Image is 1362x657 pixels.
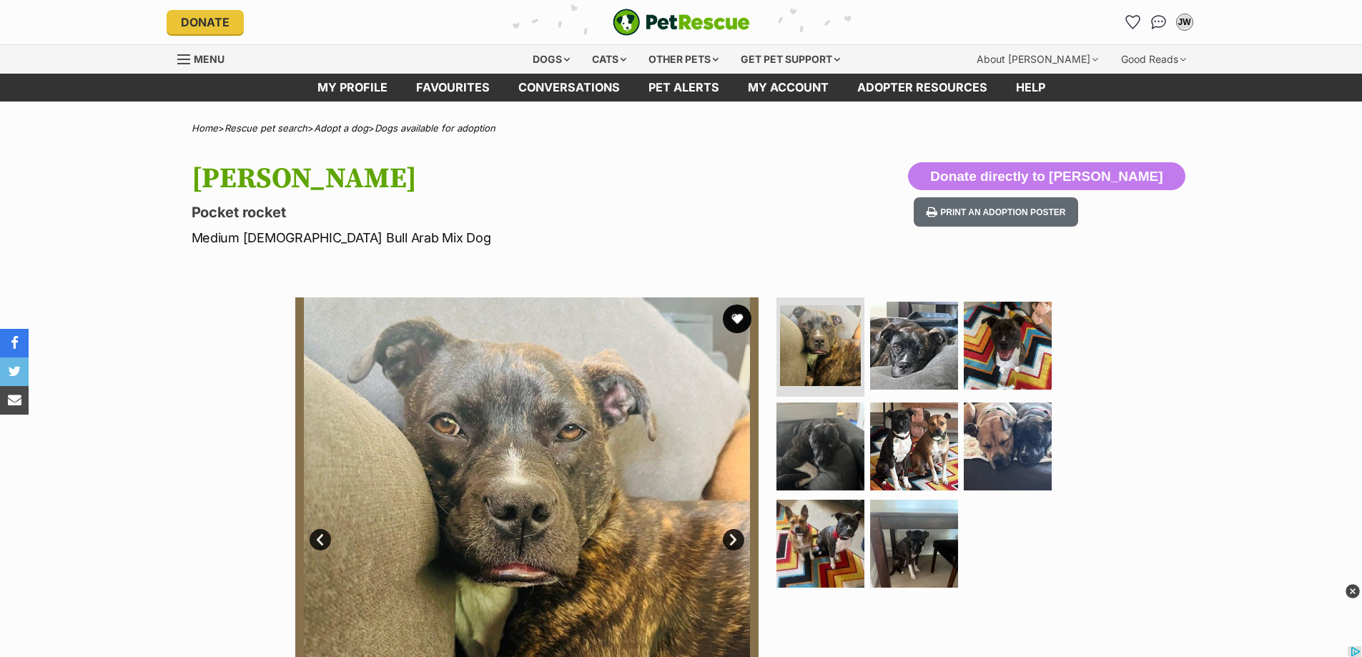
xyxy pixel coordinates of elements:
[723,529,744,550] a: Next
[314,122,368,134] a: Adopt a dog
[375,122,495,134] a: Dogs available for adoption
[1122,11,1196,34] ul: Account quick links
[582,45,636,74] div: Cats
[613,9,750,36] a: PetRescue
[870,500,958,588] img: Photo of Daisy Haliwell
[192,122,218,134] a: Home
[776,500,864,588] img: Photo of Daisy Haliwell
[1178,15,1192,29] div: JW
[843,74,1002,102] a: Adopter resources
[1148,11,1170,34] a: Conversations
[638,45,729,74] div: Other pets
[908,162,1185,191] button: Donate directly to [PERSON_NAME]
[1346,584,1360,598] img: close_grey_3x.png
[870,402,958,490] img: Photo of Daisy Haliwell
[780,305,861,386] img: Photo of Daisy Haliwell
[1111,45,1196,74] div: Good Reads
[613,9,750,36] img: logo-e224e6f780fb5917bec1dbf3a21bbac754714ae5b6737aabdf751b685950b380.svg
[156,123,1207,134] div: > > >
[192,202,796,222] p: Pocket rocket
[523,45,580,74] div: Dogs
[1151,15,1166,29] img: chat-41dd97257d64d25036548639549fe6c8038ab92f7586957e7f3b1b290dea8141.svg
[964,402,1052,490] img: Photo of Daisy Haliwell
[967,45,1108,74] div: About [PERSON_NAME]
[177,45,235,71] a: Menu
[167,10,244,34] a: Donate
[303,74,402,102] a: My profile
[731,45,850,74] div: Get pet support
[914,197,1078,227] button: Print an adoption poster
[192,162,796,195] h1: [PERSON_NAME]
[1122,11,1145,34] a: Favourites
[964,302,1052,390] img: Photo of Daisy Haliwell
[224,122,307,134] a: Rescue pet search
[734,74,843,102] a: My account
[192,228,796,247] p: Medium [DEMOGRAPHIC_DATA] Bull Arab Mix Dog
[402,74,504,102] a: Favourites
[776,402,864,490] img: Photo of Daisy Haliwell
[310,529,331,550] a: Prev
[634,74,734,102] a: Pet alerts
[194,53,224,65] span: Menu
[870,302,958,390] img: Photo of Daisy Haliwell
[1002,74,1060,102] a: Help
[504,74,634,102] a: conversations
[723,305,751,333] button: favourite
[1173,11,1196,34] button: My account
